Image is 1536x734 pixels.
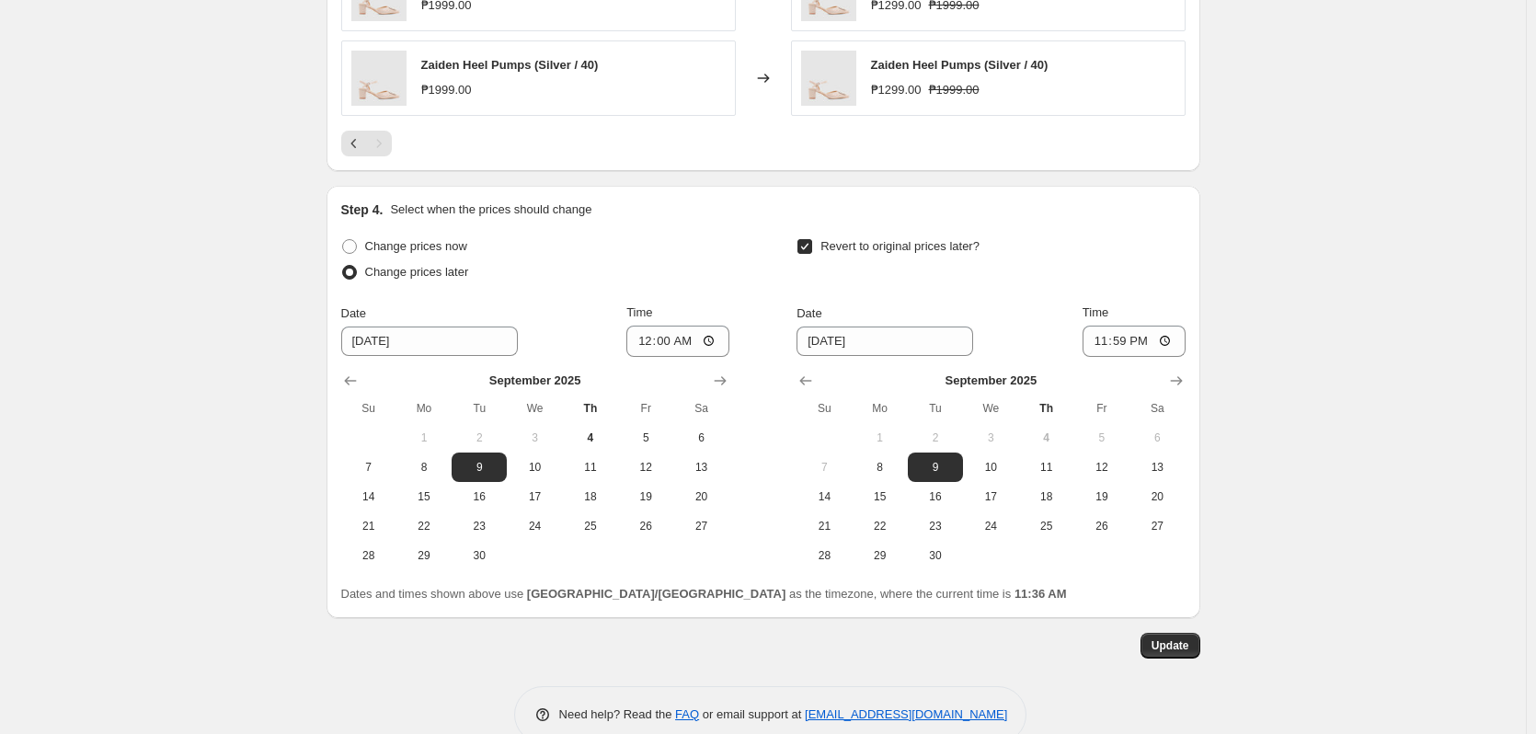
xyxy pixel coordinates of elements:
button: Wednesday September 17 2025 [507,482,562,511]
span: or email support at [699,707,805,721]
span: 5 [625,430,666,445]
button: Saturday September 6 2025 [1129,423,1185,453]
button: Wednesday September 10 2025 [507,453,562,482]
th: Thursday [1018,394,1073,423]
input: 9/4/2025 [341,327,518,356]
th: Sunday [341,394,396,423]
span: 10 [514,460,555,475]
button: Friday September 26 2025 [618,511,673,541]
button: Saturday September 6 2025 [673,423,728,453]
span: 24 [514,519,555,533]
span: 27 [681,519,721,533]
strike: ₱1999.00 [929,81,980,99]
span: Time [626,305,652,319]
span: 13 [681,460,721,475]
th: Friday [1074,394,1129,423]
span: 22 [404,519,444,533]
span: Th [570,401,611,416]
button: Saturday September 27 2025 [1129,511,1185,541]
span: 21 [804,519,844,533]
span: Update [1152,638,1189,653]
img: Zaiden_Champagne_1_80x.jpg [801,51,856,106]
input: 12:00 [626,326,729,357]
button: Monday September 8 2025 [853,453,908,482]
span: 18 [1026,489,1066,504]
button: Tuesday September 23 2025 [452,511,507,541]
span: Mo [404,401,444,416]
span: 3 [514,430,555,445]
b: [GEOGRAPHIC_DATA]/[GEOGRAPHIC_DATA] [527,587,785,601]
th: Saturday [673,394,728,423]
button: Sunday September 14 2025 [797,482,852,511]
button: Monday September 29 2025 [396,541,452,570]
button: Thursday September 25 2025 [1018,511,1073,541]
span: 4 [570,430,611,445]
span: 22 [860,519,900,533]
span: 14 [349,489,389,504]
th: Tuesday [908,394,963,423]
button: Monday September 15 2025 [396,482,452,511]
button: Monday September 1 2025 [396,423,452,453]
span: 30 [459,548,499,563]
button: Show previous month, August 2025 [338,368,363,394]
button: Sunday September 14 2025 [341,482,396,511]
span: Su [349,401,389,416]
span: 11 [570,460,611,475]
span: We [970,401,1011,416]
button: Friday September 5 2025 [618,423,673,453]
button: Tuesday September 2 2025 [452,423,507,453]
button: Thursday September 18 2025 [1018,482,1073,511]
span: 15 [860,489,900,504]
button: Saturday September 13 2025 [673,453,728,482]
span: 1 [404,430,444,445]
button: Wednesday September 17 2025 [963,482,1018,511]
button: Tuesday September 30 2025 [452,541,507,570]
button: Tuesday September 2 2025 [908,423,963,453]
span: Need help? Read the [559,707,676,721]
span: 25 [570,519,611,533]
th: Friday [618,394,673,423]
span: 3 [970,430,1011,445]
th: Monday [396,394,452,423]
input: 9/4/2025 [797,327,973,356]
button: Sunday September 28 2025 [341,541,396,570]
button: Monday September 8 2025 [396,453,452,482]
span: 1 [860,430,900,445]
th: Thursday [563,394,618,423]
th: Monday [853,394,908,423]
button: Tuesday September 16 2025 [908,482,963,511]
button: Saturday September 13 2025 [1129,453,1185,482]
span: Su [804,401,844,416]
span: Tu [459,401,499,416]
span: 29 [860,548,900,563]
span: Fr [1082,401,1122,416]
span: Sa [1137,401,1177,416]
span: Sa [681,401,721,416]
span: 4 [1026,430,1066,445]
img: Zaiden_Champagne_1_80x.jpg [351,51,407,106]
span: 8 [404,460,444,475]
button: Sunday September 28 2025 [797,541,852,570]
span: Date [797,306,821,320]
span: Th [1026,401,1066,416]
button: Friday September 19 2025 [618,482,673,511]
span: 19 [1082,489,1122,504]
span: 24 [970,519,1011,533]
span: 6 [681,430,721,445]
a: [EMAIL_ADDRESS][DOMAIN_NAME] [805,707,1007,721]
button: Wednesday September 10 2025 [963,453,1018,482]
button: Monday September 29 2025 [853,541,908,570]
button: Thursday September 11 2025 [563,453,618,482]
span: Zaiden Heel Pumps (Silver / 40) [421,58,599,72]
button: Monday September 1 2025 [853,423,908,453]
button: Wednesday September 24 2025 [963,511,1018,541]
th: Tuesday [452,394,507,423]
span: Tu [915,401,956,416]
button: Update [1141,633,1200,659]
a: FAQ [675,707,699,721]
button: Wednesday September 3 2025 [963,423,1018,453]
button: Monday September 22 2025 [396,511,452,541]
span: 20 [1137,489,1177,504]
span: 12 [625,460,666,475]
span: 20 [681,489,721,504]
